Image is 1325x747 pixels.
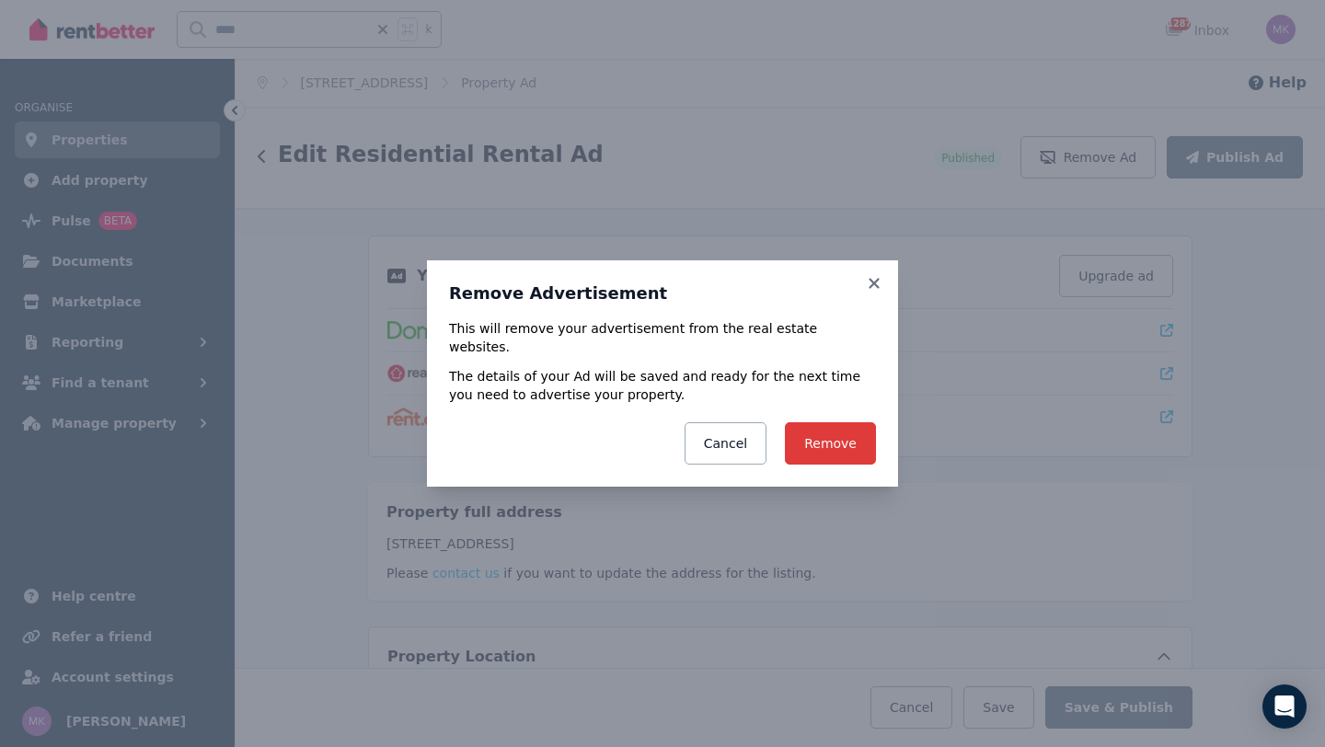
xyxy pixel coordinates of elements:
[685,422,766,465] button: Cancel
[449,282,876,305] h3: Remove Advertisement
[449,367,876,404] p: The details of your Ad will be saved and ready for the next time you need to advertise your prope...
[785,422,876,465] button: Remove
[449,319,876,356] p: This will remove your advertisement from the real estate websites.
[1262,684,1307,729] div: Open Intercom Messenger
